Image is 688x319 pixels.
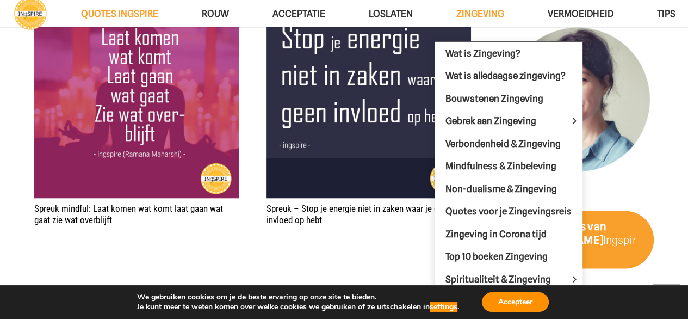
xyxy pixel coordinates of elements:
span: Mindfulness & Zinbeleving [445,161,556,171]
a: Terug naar top [653,284,680,311]
span: QUOTES INGSPIRE [81,8,158,19]
span: Top 10 boeken Zingeving [445,251,548,262]
a: Verbondenheid & Zingeving [435,133,582,156]
span: Gebrek aan Zingeving Menu [566,110,582,132]
span: VERMOEIDHEID [548,8,613,19]
span: Quotes voor je Zingevingsreis [445,206,572,217]
a: Wat is Zingeving? [435,42,582,65]
p: We gebruiken cookies om je de beste ervaring op onze site te bieden. [137,292,459,302]
span: Wat is Zingeving? [445,48,520,59]
a: Zingeving in Corona tijd [435,223,582,246]
a: Wat is alledaagse zingeving? [435,65,582,88]
span: Spiritualiteit & Zingeving Menu [566,268,582,291]
span: Acceptatie [272,8,325,19]
span: TIPS [657,8,675,19]
span: Zingeving [456,8,504,19]
a: Spreuk – Stop je energie niet in zaken waar je geen invloed op hebt [266,203,451,225]
span: Non-dualisme & Zingeving [445,183,557,194]
button: Accepteer [482,292,549,312]
a: Top 10 boeken Zingeving [435,246,582,268]
a: Mindfulness & Zinbeleving [435,155,582,178]
span: Loslaten [369,8,413,19]
span: Gebrek aan Zingeving [445,115,555,126]
a: Quotes voor je Zingevingsreis [435,200,582,223]
span: Verbondenheid & Zingeving [445,138,561,149]
a: Spiritualiteit & ZingevingSpiritualiteit & Zingeving Menu [435,268,582,291]
span: Spiritualiteit & Zingeving [445,274,569,285]
span: Wat is alledaagse zingeving? [445,70,566,81]
span: ROUW [202,8,229,19]
span: Bouwstenen Zingeving [445,93,543,104]
span: Zingeving in Corona tijd [445,229,547,240]
a: Bouwstenen Zingeving [435,88,582,111]
a: Spreuk mindful: Laat komen wat komt laat gaan wat gaat zie wat overblijft [34,203,223,225]
a: Non-dualisme & Zingeving [435,178,582,201]
a: Gebrek aan ZingevingGebrek aan Zingeving Menu [435,110,582,133]
p: Je kunt meer te weten komen over welke cookies we gebruiken of ze uitschakelen in . [137,302,459,312]
button: settings [430,302,457,312]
